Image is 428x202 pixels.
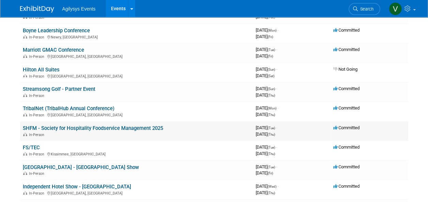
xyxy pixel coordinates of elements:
[276,86,277,91] span: -
[29,15,46,20] span: In-Person
[256,53,273,58] span: [DATE]
[256,145,277,150] span: [DATE]
[23,112,250,117] div: [GEOGRAPHIC_DATA], [GEOGRAPHIC_DATA]
[268,87,275,91] span: (Sun)
[333,86,360,91] span: Committed
[256,34,273,39] span: [DATE]
[29,74,46,79] span: In-Person
[23,190,250,196] div: [GEOGRAPHIC_DATA], [GEOGRAPHIC_DATA]
[29,171,46,176] span: In-Person
[23,113,27,116] img: In-Person Event
[23,34,250,39] div: Newry, [GEOGRAPHIC_DATA]
[256,164,277,169] span: [DATE]
[23,35,27,38] img: In-Person Event
[268,165,275,169] span: (Tue)
[256,47,277,52] span: [DATE]
[23,164,139,170] a: [GEOGRAPHIC_DATA] - [GEOGRAPHIC_DATA] Show
[256,86,277,91] span: [DATE]
[268,54,273,58] span: (Fri)
[256,73,274,78] span: [DATE]
[268,126,275,130] span: (Tue)
[333,67,358,72] span: Not Going
[389,2,402,15] img: Victoria Telesco
[333,145,360,150] span: Committed
[276,67,277,72] span: -
[278,105,279,111] span: -
[276,125,277,130] span: -
[23,184,131,190] a: Independent Hotel Show - [GEOGRAPHIC_DATA]
[256,92,275,98] span: [DATE]
[268,94,275,97] span: (Thu)
[268,74,274,78] span: (Sat)
[62,6,96,12] span: Agilysys Events
[268,48,275,52] span: (Tue)
[333,105,360,111] span: Committed
[23,47,84,53] a: Marriott GMAC Conference
[23,67,60,73] a: Hilton All Suites
[256,28,279,33] span: [DATE]
[333,164,360,169] span: Committed
[23,105,114,112] a: TribalNet (TribalHub Annual Conference)
[29,35,46,39] span: In-Person
[256,105,279,111] span: [DATE]
[29,113,46,117] span: In-Person
[333,184,360,189] span: Committed
[268,133,275,136] span: (Thu)
[23,73,250,79] div: [GEOGRAPHIC_DATA], [GEOGRAPHIC_DATA]
[333,28,360,33] span: Committed
[276,47,277,52] span: -
[333,125,360,130] span: Committed
[349,3,380,15] a: Search
[268,171,273,175] span: (Fri)
[358,6,374,12] span: Search
[23,151,250,156] div: Kissimmee, [GEOGRAPHIC_DATA]
[278,184,279,189] span: -
[268,191,275,195] span: (Thu)
[256,67,277,72] span: [DATE]
[23,53,250,59] div: [GEOGRAPHIC_DATA], [GEOGRAPHIC_DATA]
[23,28,90,34] a: Boyne Leadership Conference
[23,54,27,58] img: In-Person Event
[256,151,275,156] span: [DATE]
[29,54,46,59] span: In-Person
[268,29,276,32] span: (Mon)
[23,94,27,97] img: In-Person Event
[23,74,27,78] img: In-Person Event
[256,190,275,195] span: [DATE]
[23,191,27,195] img: In-Person Event
[29,133,46,137] span: In-Person
[268,146,275,149] span: (Tue)
[20,6,54,13] img: ExhibitDay
[268,35,273,39] span: (Fri)
[23,152,27,155] img: In-Person Event
[268,152,275,156] span: (Thu)
[268,113,275,117] span: (Thu)
[256,132,275,137] span: [DATE]
[23,86,95,92] a: Streamsong Golf - Partner Event
[278,28,279,33] span: -
[29,94,46,98] span: In-Person
[23,133,27,136] img: In-Person Event
[268,185,276,188] span: (Wed)
[256,112,275,117] span: [DATE]
[23,171,27,175] img: In-Person Event
[268,68,275,71] span: (Sun)
[256,125,277,130] span: [DATE]
[256,184,279,189] span: [DATE]
[256,170,273,175] span: [DATE]
[29,191,46,196] span: In-Person
[268,106,276,110] span: (Mon)
[23,145,40,151] a: FS/TEC
[276,145,277,150] span: -
[276,164,277,169] span: -
[333,47,360,52] span: Committed
[29,152,46,156] span: In-Person
[23,125,163,131] a: SHFM - Society for Hospitality Foodservice Management 2025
